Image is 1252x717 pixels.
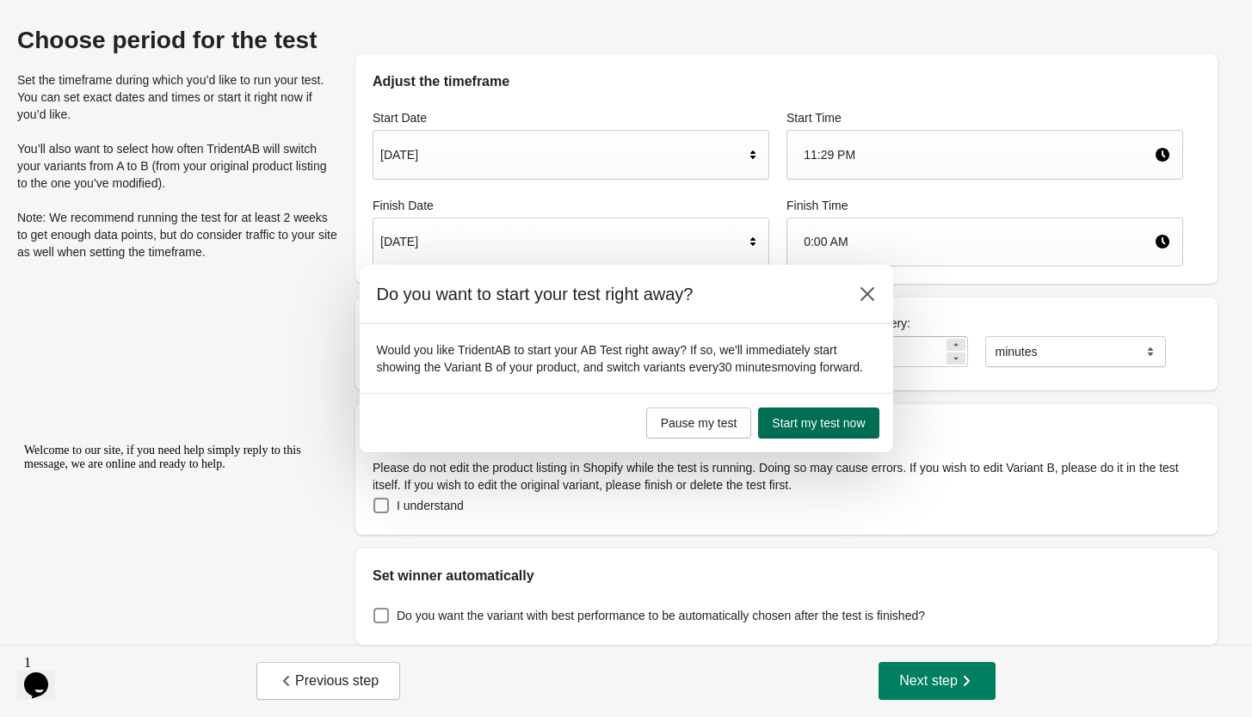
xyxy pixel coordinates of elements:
[377,282,835,306] h2: Do you want to start your test right away?
[17,437,327,640] iframe: chat widget
[661,416,737,430] span: Pause my test
[772,416,865,430] span: Start my test now
[758,408,879,438] button: Start my test now
[7,7,284,34] span: Welcome to our site, if you need help simply reply to this message, we are online and ready to help.
[646,408,752,438] button: Pause my test
[7,7,317,34] div: Welcome to our site, if you need help simply reply to this message, we are online and ready to help.
[377,341,876,376] p: Would you like TridentAB to start your AB Test right away? If so, we'll immediately start showing...
[17,648,72,700] iframe: chat widget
